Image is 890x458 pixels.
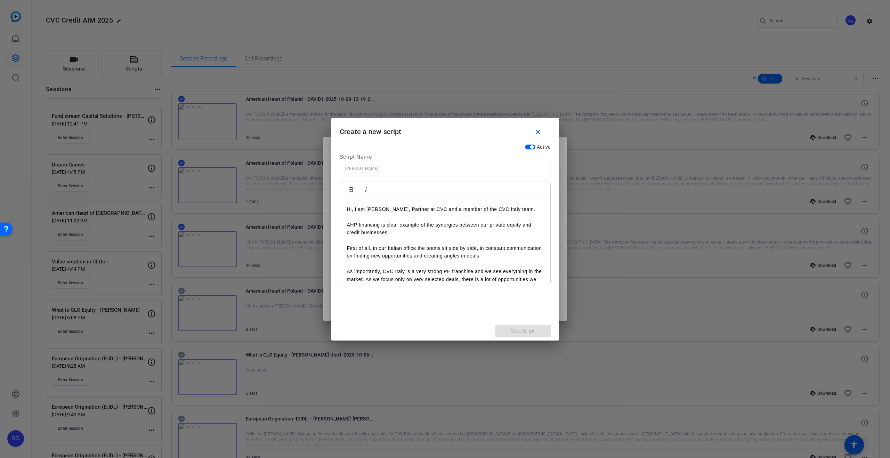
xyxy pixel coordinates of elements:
[347,206,535,212] span: Hi, I am [PERSON_NAME], Partner at CVC and a member of the CVC Italy team.
[331,118,559,140] h1: Create a new script
[534,128,542,137] mat-icon: close
[347,222,532,235] span: AHP financing is clear example of the synergies between our private equity and credit businesses.
[359,183,373,197] button: Italic (⌘I)
[347,245,542,259] span: First of all, in our Italian office the teams sit side by side, in constant communication on find...
[537,144,551,150] span: Active
[347,269,542,290] span: As importantly, CVC Italy is a very strong PE franchise and we see everything in the market. As w...
[340,153,551,163] div: Script Name
[345,183,358,197] button: Bold (⌘B)
[345,164,545,173] input: Enter Script Name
